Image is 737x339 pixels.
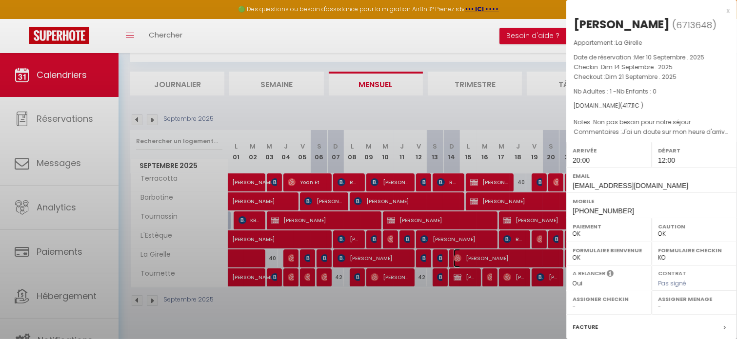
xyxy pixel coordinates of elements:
[616,38,642,47] span: La Girelle
[574,72,730,82] p: Checkout :
[573,182,688,189] span: [EMAIL_ADDRESS][DOMAIN_NAME]
[658,222,731,231] label: Caution
[620,101,643,110] span: ( € )
[573,171,731,181] label: Email
[573,196,731,206] label: Mobile
[574,101,730,111] div: [DOMAIN_NAME]
[658,294,731,304] label: Assigner Menage
[658,279,686,287] span: Pas signé
[573,294,645,304] label: Assigner Checkin
[658,269,686,276] label: Contrat
[672,18,717,32] span: ( )
[574,53,730,62] p: Date de réservation :
[658,146,731,155] label: Départ
[622,101,635,110] span: 417.11
[574,17,670,32] div: [PERSON_NAME]
[607,269,614,280] i: Sélectionner OUI si vous souhaiter envoyer les séquences de messages post-checkout
[676,19,712,31] span: 6713648
[573,156,590,164] span: 20:00
[574,117,730,127] p: Notes :
[573,222,645,231] label: Paiement
[574,87,657,95] span: Nb Adultes : 1 -
[573,269,605,278] label: A relancer
[658,156,675,164] span: 12:00
[601,63,673,71] span: Dim 14 Septembre . 2025
[658,245,731,255] label: Formulaire Checkin
[574,62,730,72] p: Checkin :
[574,127,730,137] p: Commentaires :
[574,38,730,48] p: Appartement :
[573,207,634,215] span: [PHONE_NUMBER]
[573,146,645,155] label: Arrivée
[573,322,598,332] label: Facture
[566,5,730,17] div: x
[573,245,645,255] label: Formulaire Bienvenue
[605,73,677,81] span: Dim 21 Septembre . 2025
[593,118,691,126] span: Non pas besoin pour notre séjour
[634,53,704,61] span: Mer 10 Septembre . 2025
[617,87,657,95] span: Nb Enfants : 0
